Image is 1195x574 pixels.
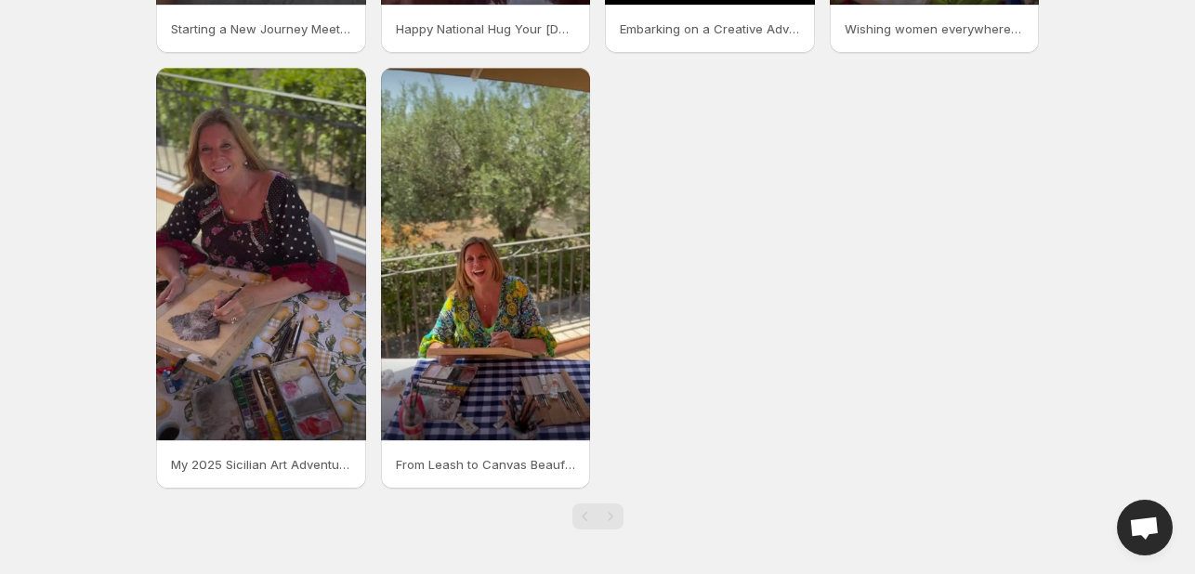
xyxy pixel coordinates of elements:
p: Wishing women everywhere a happy International Womens Day May we share our unique gifts together ... [845,20,1025,38]
p: Happy National Hug Your [DATE] Were howlin with excitement to announce Remy the LabPitbull as our... [396,20,576,38]
p: My 2025 Sicilian Art Adventure Here I am in [GEOGRAPHIC_DATA] again sneaking in some painting whi... [171,455,351,474]
p: Embarking on a Creative Adventure Meet [PERSON_NAME] a delightful and magically gifted Basset Hou... [620,20,800,38]
p: From Leash to Canvas Beaufort the Paws-itively Pawsome Winner of our doggie walk From the streets... [396,455,576,474]
p: Starting a New Journey Meet [PERSON_NAME] the White Boxer Stay tuned as I take you through the ex... [171,20,351,38]
a: Open chat [1117,500,1173,555]
nav: Pagination [572,503,624,529]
